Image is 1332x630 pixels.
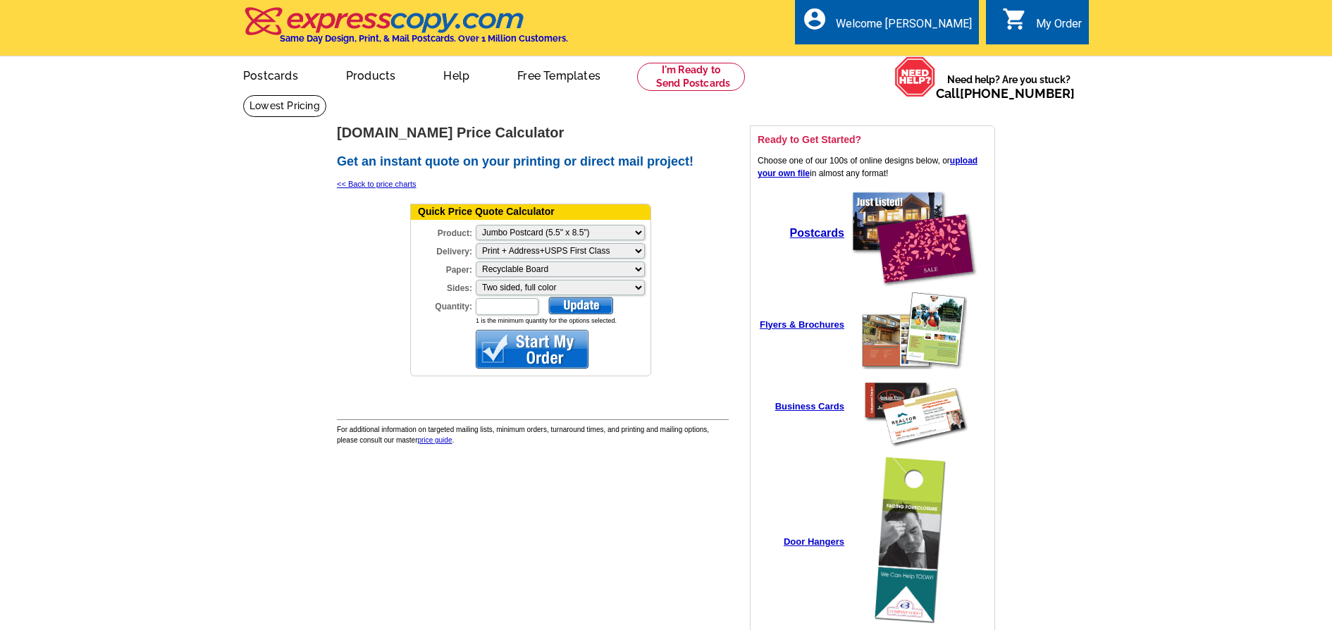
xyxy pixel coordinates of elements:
[337,154,729,170] h2: Get an instant quote on your printing or direct mail project!
[960,86,1075,101] a: [PHONE_NUMBER]
[411,260,474,276] label: Paper:
[411,278,474,295] label: Sides:
[802,6,827,32] i: account_circle
[760,319,844,330] strong: Flyers & Brochures
[790,227,844,239] strong: Postcards
[790,229,844,239] a: Postcards
[337,180,417,188] a: << Back to price charts
[870,620,958,630] a: create a door hanger online
[936,73,1082,101] span: Need help? Are you stuck?
[873,455,954,628] img: create a door hanger
[758,133,987,146] h3: Ready to Get Started?
[411,297,474,313] label: Quantity:
[894,56,936,97] img: help
[936,86,1075,101] span: Call
[836,17,972,37] div: Welcome [PERSON_NAME]
[1002,6,1028,32] i: shopping_cart
[760,320,844,330] a: Flyers & Brochures
[775,402,844,412] a: Business Cards
[784,537,844,547] a: Door Hangers
[337,125,729,140] h1: [DOMAIN_NAME] Price Calculator
[847,281,981,291] a: create a postcard online
[1002,16,1082,33] a: shopping_cart My Order
[858,376,970,449] img: create a business card
[411,223,474,240] label: Product:
[243,17,568,44] a: Same Day Design, Print, & Mail Postcards. Over 1 Million Customers.
[861,292,967,369] img: create a flyer
[476,316,650,326] div: 1 is the minimum quantity for the options selected.
[421,58,492,91] a: Help
[854,445,974,455] a: create a business card online
[784,536,844,547] strong: Door Hangers
[323,58,419,91] a: Products
[858,362,970,371] a: create a flyer online
[1050,302,1332,630] iframe: LiveChat chat widget
[221,58,321,91] a: Postcards
[418,436,452,444] a: price guide
[337,426,709,444] span: For additional information on targeted mailing lists, minimum orders, turnaround times, and print...
[775,401,844,412] strong: Business Cards
[851,190,978,289] img: create a postcard
[411,242,474,258] label: Delivery:
[758,154,987,180] p: Choose one of our 100s of online designs below, or in almost any format!
[280,33,568,44] h4: Same Day Design, Print, & Mail Postcards. Over 1 Million Customers.
[495,58,623,91] a: Free Templates
[411,204,650,220] div: Quick Price Quote Calculator
[1036,17,1082,37] div: My Order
